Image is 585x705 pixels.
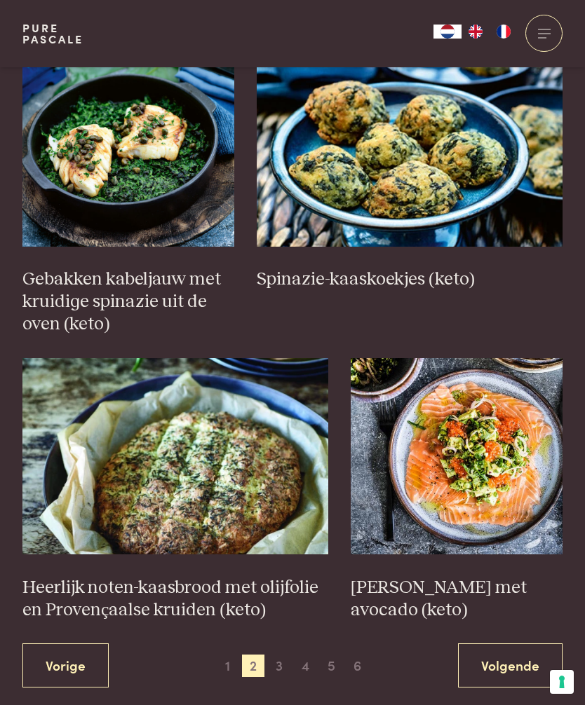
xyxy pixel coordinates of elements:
a: Spinazie-kaaskoekjes (keto) Spinazie-kaaskoekjes (keto) [257,50,563,292]
a: NL [433,25,462,39]
a: EN [462,25,490,39]
img: Rauwe zalm met avocado (keto) [351,358,563,554]
a: Vorige [22,643,109,687]
span: 4 [295,655,317,677]
h3: Heerlijk noten-kaasbrood met olijfolie en Provençaalse kruiden (keto) [22,577,328,622]
h3: Gebakken kabeljauw met kruidige spinazie uit de oven (keto) [22,268,234,336]
span: 2 [242,655,264,677]
span: 6 [347,655,369,677]
a: Rauwe zalm met avocado (keto) [PERSON_NAME] met avocado (keto) [351,358,563,622]
aside: Language selected: Nederlands [433,25,518,39]
h3: [PERSON_NAME] met avocado (keto) [351,577,563,622]
span: 1 [216,655,238,677]
a: PurePascale [22,22,83,45]
a: FR [490,25,518,39]
a: Gebakken kabeljauw met kruidige spinazie uit de oven (keto) Gebakken kabeljauw met kruidige spina... [22,50,234,336]
img: Spinazie-kaaskoekjes (keto) [257,50,563,247]
div: Language [433,25,462,39]
h3: Spinazie-kaaskoekjes (keto) [257,268,563,291]
button: Uw voorkeuren voor toestemming voor trackingtechnologieën [550,670,574,694]
a: Heerlijk noten-kaasbrood met olijfolie en Provençaalse kruiden (keto) Heerlijk noten-kaasbrood me... [22,358,328,622]
img: Heerlijk noten-kaasbrood met olijfolie en Provençaalse kruiden (keto) [22,358,328,554]
ul: Language list [462,25,518,39]
span: 5 [321,655,343,677]
a: Volgende [458,643,563,687]
span: 3 [268,655,290,677]
img: Gebakken kabeljauw met kruidige spinazie uit de oven (keto) [22,50,234,247]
